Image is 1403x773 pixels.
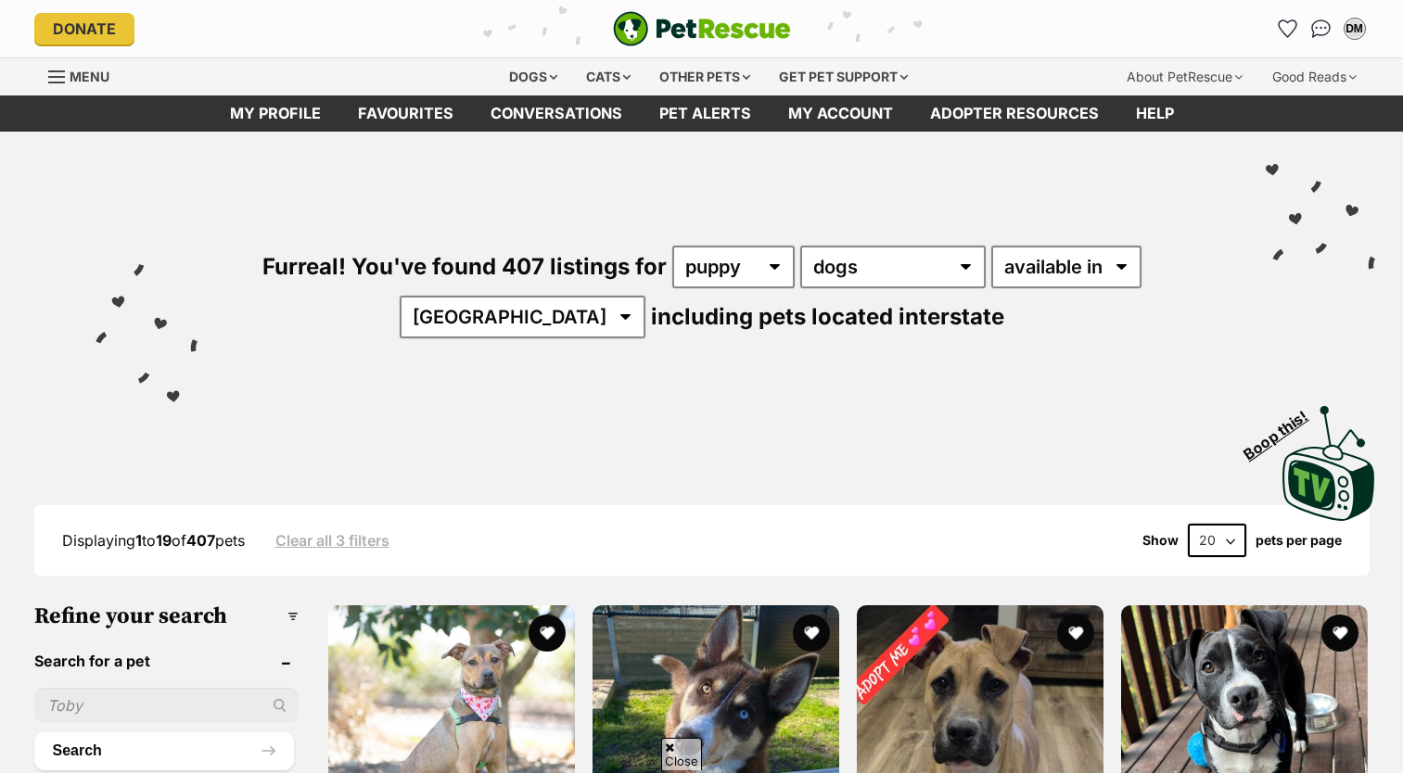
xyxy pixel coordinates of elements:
[641,95,770,132] a: Pet alerts
[573,58,644,95] div: Cats
[1057,615,1094,652] button: favourite
[1282,389,1375,525] a: Boop this!
[651,303,1004,330] span: including pets located interstate
[1117,95,1193,132] a: Help
[1114,58,1256,95] div: About PetRescue
[1307,14,1336,44] a: Conversations
[770,95,912,132] a: My account
[613,11,791,46] a: PetRescue
[262,253,667,280] span: Furreal! You've found 407 listings for
[62,531,245,550] span: Displaying to of pets
[1256,533,1342,548] label: pets per page
[1142,533,1179,548] span: Show
[1346,19,1364,38] div: DM
[1273,14,1370,44] ul: Account quick links
[34,653,299,669] header: Search for a pet
[211,95,339,132] a: My profile
[339,95,472,132] a: Favourites
[496,58,570,95] div: Dogs
[1311,19,1331,38] img: chat-41dd97257d64d25036548639549fe6c8038ab92f7586957e7f3b1b290dea8141.svg
[1321,615,1358,652] button: favourite
[186,531,215,550] strong: 407
[1259,58,1370,95] div: Good Reads
[793,615,830,652] button: favourite
[135,531,142,550] strong: 1
[912,95,1117,132] a: Adopter resources
[766,58,921,95] div: Get pet support
[529,615,566,652] button: favourite
[1241,396,1326,463] span: Boop this!
[34,732,294,769] button: Search
[472,95,641,132] a: conversations
[34,13,134,44] a: Donate
[48,58,122,92] a: Menu
[156,531,172,550] strong: 19
[275,532,389,549] a: Clear all 3 filters
[646,58,763,95] div: Other pets
[1282,406,1375,521] img: PetRescue TV logo
[613,11,791,46] img: logo-e224e6f780fb5917bec1dbf3a21bbac754714ae5b6737aabdf751b685950b380.svg
[34,688,299,723] input: Toby
[34,603,299,629] h3: Refine your search
[661,738,702,770] span: Close
[1273,14,1303,44] a: Favourites
[70,69,109,84] span: Menu
[1340,14,1370,44] button: My account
